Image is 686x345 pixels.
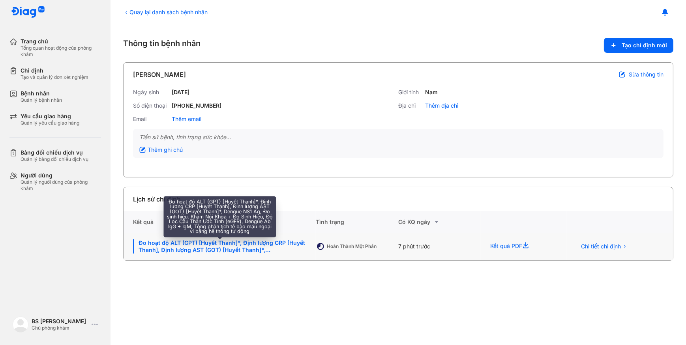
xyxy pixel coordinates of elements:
[133,239,306,254] div: Đo hoạt độ ALT (GPT) [Huyết Thanh]*, Định lượng CRP [Huyết Thanh], Định lượng AST (GOT) [Huyết Th...
[604,38,673,53] button: Tạo chỉ định mới
[327,243,390,250] div: Hoàn thành một phần
[172,102,221,109] div: [PHONE_NUMBER]
[32,325,88,331] div: Chủ phòng khám
[32,318,88,325] div: BS [PERSON_NAME]
[398,217,481,227] div: Có KQ ngày
[21,90,62,97] div: Bệnh nhân
[21,149,88,156] div: Bảng đối chiếu dịch vụ
[21,67,88,74] div: Chỉ định
[21,38,101,45] div: Trang chủ
[133,102,169,109] div: Số điện thoại
[123,38,673,53] div: Thông tin bệnh nhân
[21,120,79,126] div: Quản lý yêu cầu giao hàng
[398,89,422,96] div: Giới tính
[133,194,181,204] div: Lịch sử chỉ định
[21,97,62,103] div: Quản lý bệnh nhân
[123,8,208,16] div: Quay lại danh sách bệnh nhân
[21,172,101,179] div: Người dùng
[21,74,88,80] div: Tạo và quản lý đơn xét nghiệm
[316,211,398,233] div: Tình trạng
[622,42,667,49] span: Tạo chỉ định mới
[21,179,101,192] div: Quản lý người dùng của phòng khám
[139,146,183,153] div: Thêm ghi chú
[398,102,422,109] div: Địa chỉ
[172,89,189,96] div: [DATE]
[425,102,458,109] div: Thêm địa chỉ
[133,89,169,96] div: Ngày sinh
[425,89,438,96] div: Nam
[21,45,101,58] div: Tổng quan hoạt động của phòng khám
[11,6,45,19] img: logo
[576,241,632,252] button: Chi tiết chỉ định
[581,243,621,250] span: Chi tiết chỉ định
[21,113,79,120] div: Yêu cầu giao hàng
[21,156,88,162] div: Quản lý bảng đối chiếu dịch vụ
[398,233,481,260] div: 7 phút trước
[13,317,28,332] img: logo
[629,71,664,78] span: Sửa thông tin
[481,233,567,260] div: Kết quả PDF
[133,116,169,123] div: Email
[124,211,316,233] div: Kết quả
[172,116,201,123] div: Thêm email
[139,134,657,141] div: Tiền sử bệnh, tình trạng sức khỏe...
[133,70,186,79] div: [PERSON_NAME]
